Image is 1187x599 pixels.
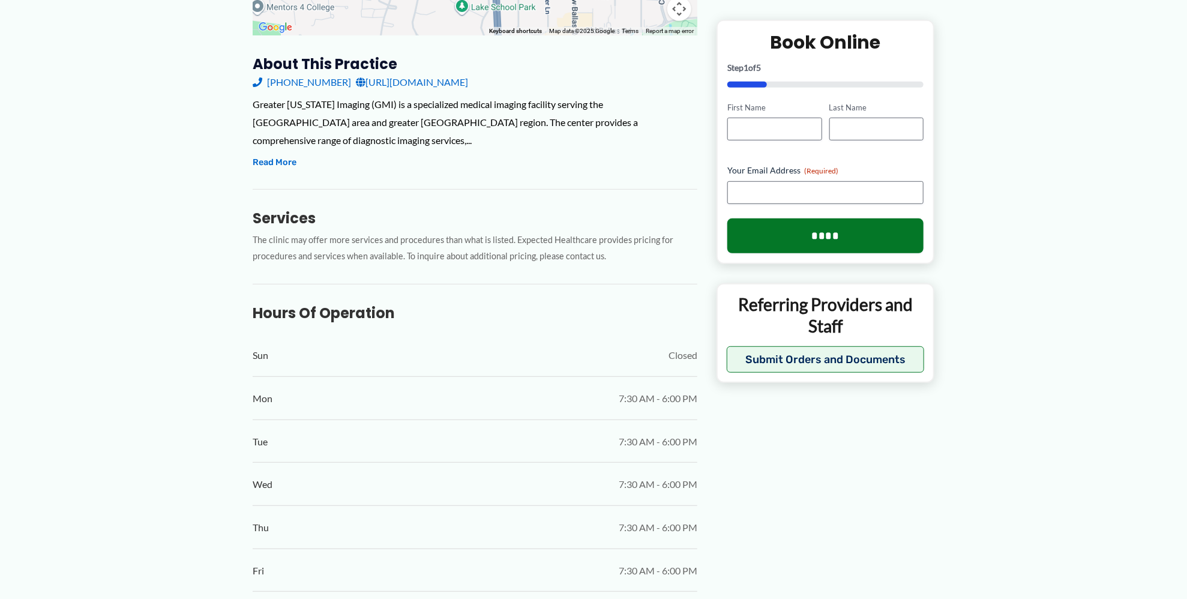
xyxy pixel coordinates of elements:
span: Mon [253,390,272,408]
button: Submit Orders and Documents [727,346,924,372]
a: [URL][DOMAIN_NAME] [356,73,468,91]
span: 7:30 AM - 6:00 PM [619,562,697,580]
a: Open this area in Google Maps (opens a new window) [256,20,295,35]
span: Fri [253,562,264,580]
p: Referring Providers and Staff [727,293,924,337]
span: Sun [253,346,268,364]
div: Greater [US_STATE] Imaging (GMI) is a specialized medical imaging facility serving the [GEOGRAPHI... [253,95,697,149]
span: 7:30 AM - 6:00 PM [619,475,697,493]
label: First Name [727,101,822,113]
span: (Required) [804,166,838,175]
span: 7:30 AM - 6:00 PM [619,390,697,408]
h3: Hours of Operation [253,304,697,322]
p: The clinic may offer more services and procedures than what is listed. Expected Healthcare provid... [253,232,697,265]
a: Report a map error [646,28,694,34]
span: 5 [756,62,761,72]
img: Google [256,20,295,35]
span: Wed [253,475,272,493]
span: Closed [669,346,697,364]
label: Last Name [829,101,924,113]
span: Map data ©2025 Google [549,28,615,34]
label: Your Email Address [727,164,924,176]
a: [PHONE_NUMBER] [253,73,351,91]
h3: Services [253,209,697,227]
h2: Book Online [727,30,924,53]
h3: About this practice [253,55,697,73]
a: Terms (opens in new tab) [622,28,639,34]
span: 7:30 AM - 6:00 PM [619,433,697,451]
p: Step of [727,63,924,71]
span: Thu [253,519,269,537]
button: Keyboard shortcuts [489,27,542,35]
span: Tue [253,433,268,451]
button: Read More [253,155,296,170]
span: 1 [744,62,748,72]
span: 7:30 AM - 6:00 PM [619,519,697,537]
